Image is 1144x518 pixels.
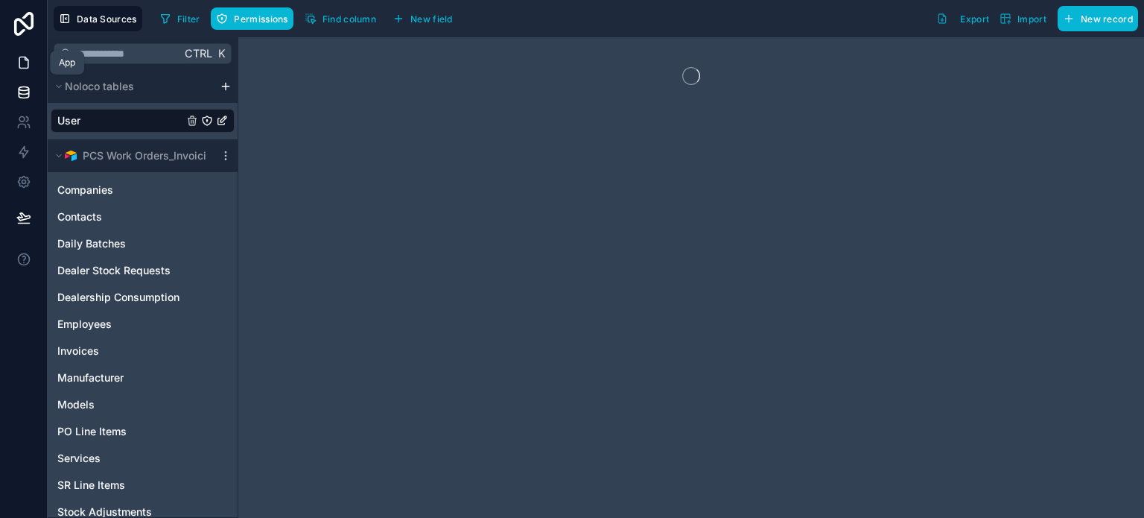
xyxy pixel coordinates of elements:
[960,13,989,25] span: Export
[1081,13,1133,25] span: New record
[216,48,226,59] span: K
[211,7,293,30] button: Permissions
[77,13,137,25] span: Data Sources
[234,13,287,25] span: Permissions
[410,13,453,25] span: New field
[177,13,200,25] span: Filter
[1058,6,1138,31] button: New record
[931,6,994,31] button: Export
[154,7,206,30] button: Filter
[299,7,381,30] button: Find column
[54,6,142,31] button: Data Sources
[994,6,1052,31] button: Import
[59,57,75,69] div: App
[387,7,458,30] button: New field
[1017,13,1046,25] span: Import
[322,13,376,25] span: Find column
[183,44,214,63] span: Ctrl
[1052,6,1138,31] a: New record
[211,7,299,30] a: Permissions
